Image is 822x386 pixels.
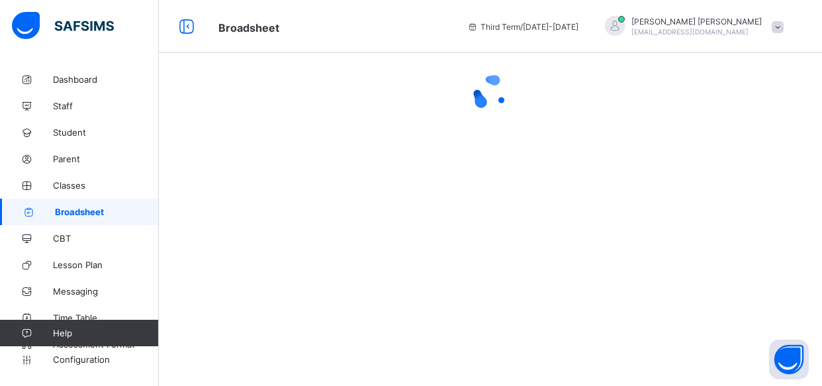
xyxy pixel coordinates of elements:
button: Open asap [769,340,809,379]
span: Help [53,328,158,338]
span: Configuration [53,354,158,365]
span: Student [53,127,159,138]
span: Broadsheet [218,21,279,34]
span: [PERSON_NAME] [PERSON_NAME] [631,17,762,26]
span: Time Table [53,313,159,323]
div: FrancisVICTOR [592,16,790,38]
span: [EMAIL_ADDRESS][DOMAIN_NAME] [631,28,749,36]
span: Parent [53,154,159,164]
span: Dashboard [53,74,159,85]
span: Classes [53,180,159,191]
span: CBT [53,233,159,244]
span: Messaging [53,286,159,297]
img: safsims [12,12,114,40]
span: Broadsheet [55,207,159,217]
span: Lesson Plan [53,260,159,270]
span: Staff [53,101,159,111]
span: session/term information [467,22,578,32]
